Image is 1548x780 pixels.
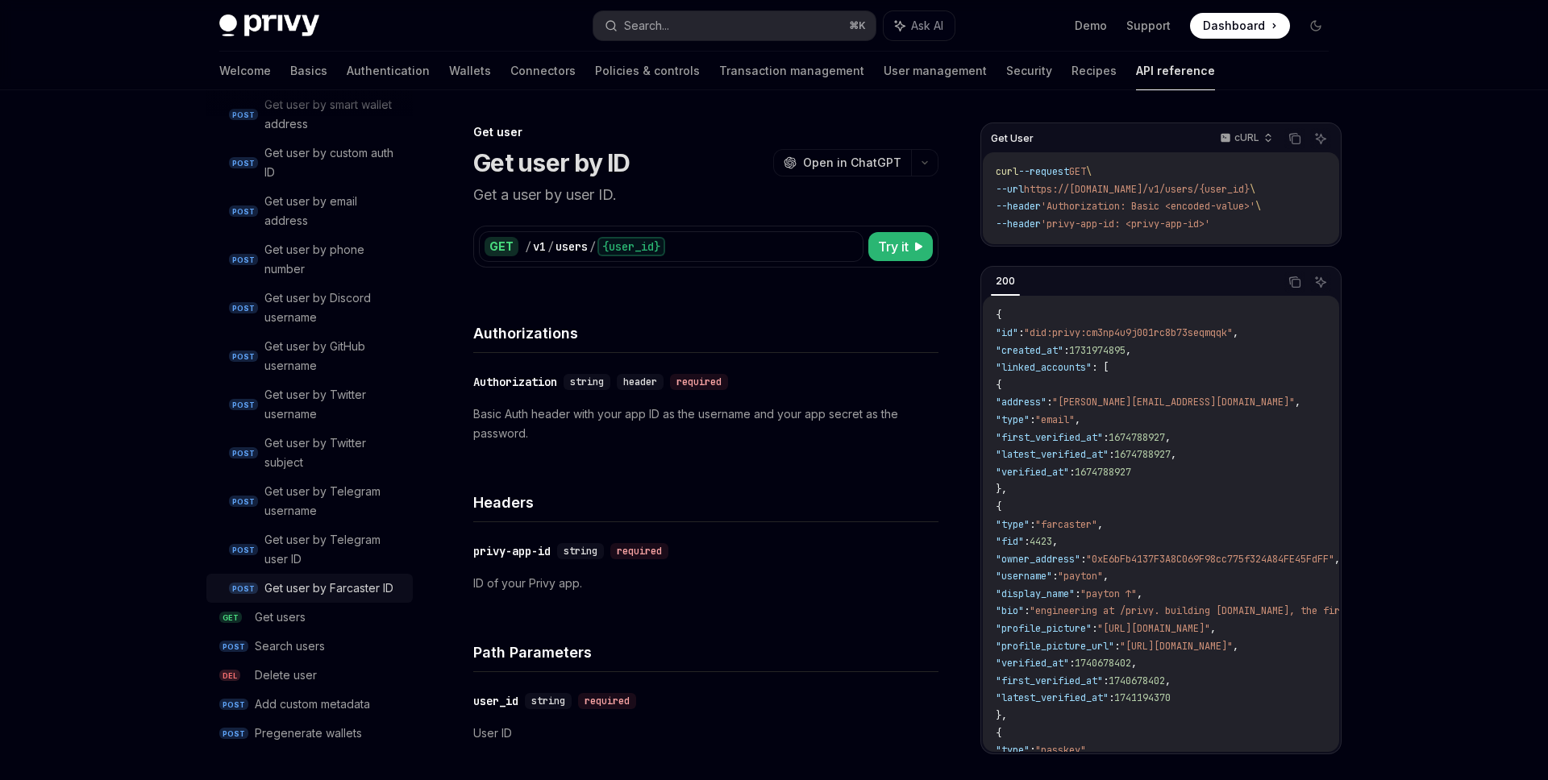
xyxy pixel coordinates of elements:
[1041,218,1210,230] span: 'privy-app-id: <privy-app-id>'
[996,413,1030,426] span: "type"
[1136,52,1215,90] a: API reference
[473,724,938,743] p: User ID
[1080,553,1086,566] span: :
[206,719,413,748] a: POSTPregenerate wallets
[1114,691,1171,704] span: 1741194370
[290,52,327,90] a: Basics
[996,361,1092,374] span: "linked_accounts"
[473,574,938,593] p: ID of your Privy app.
[597,237,665,256] div: {user_id}
[229,302,258,314] span: POST
[1052,535,1058,548] span: ,
[570,375,604,388] span: string
[996,379,1001,392] span: {
[719,52,864,90] a: Transaction management
[996,570,1052,583] span: "username"
[473,374,557,390] div: Authorization
[1284,128,1305,149] button: Copy the contents from the code block
[255,608,306,627] div: Get users
[996,535,1024,548] span: "fid"
[1234,131,1259,144] p: cURL
[264,385,403,424] div: Get user by Twitter username
[1052,396,1295,409] span: "[PERSON_NAME][EMAIL_ADDRESS][DOMAIN_NAME]"
[1109,448,1114,461] span: :
[229,496,258,508] span: POST
[525,239,531,255] div: /
[996,218,1041,230] span: --header
[485,237,518,256] div: GET
[996,500,1001,513] span: {
[996,200,1041,213] span: --header
[1030,413,1035,426] span: :
[1131,657,1137,670] span: ,
[1041,200,1255,213] span: 'Authorization: Basic <encoded-value>'
[1203,18,1265,34] span: Dashboard
[219,15,319,37] img: dark logo
[473,148,630,177] h1: Get user by ID
[1190,13,1290,39] a: Dashboard
[1114,448,1171,461] span: 1674788927
[1086,165,1092,178] span: \
[219,612,242,624] span: GET
[1137,587,1142,600] span: ,
[264,240,403,279] div: Get user by phone number
[1310,272,1331,292] button: Ask AI
[1086,553,1334,566] span: "0xE6bFb4137F3A8C069F98cc775f324A84FE45FdFF"
[1075,587,1080,600] span: :
[996,587,1075,600] span: "display_name"
[547,239,554,255] div: /
[1058,570,1103,583] span: "payton"
[219,728,248,740] span: POST
[206,139,413,187] a: POSTGet user by custom auth ID
[1069,165,1086,178] span: GET
[996,326,1018,339] span: "id"
[255,666,317,685] div: Delete user
[1097,518,1103,531] span: ,
[533,239,546,255] div: v1
[556,239,588,255] div: users
[996,622,1092,635] span: "profile_picture"
[996,709,1007,722] span: },
[1052,570,1058,583] span: :
[1126,18,1171,34] a: Support
[884,11,955,40] button: Ask AI
[624,16,669,35] div: Search...
[996,483,1007,496] span: },
[1024,604,1030,617] span: :
[1075,18,1107,34] a: Demo
[564,545,597,558] span: string
[803,155,901,171] span: Open in ChatGPT
[996,744,1030,757] span: "type"
[473,641,938,663] h4: Path Parameters
[206,525,413,574] a: POSTGet user by Telegram user ID
[229,157,258,169] span: POST
[206,332,413,380] a: POSTGet user by GitHub username
[1063,344,1069,357] span: :
[670,374,728,390] div: required
[1035,413,1075,426] span: "email"
[264,192,403,230] div: Get user by email address
[1109,674,1165,687] span: 1740678402
[1024,326,1233,339] span: "did:privy:cm3np4u9j001rc8b73seqmqqk"
[264,530,403,569] div: Get user by Telegram user ID
[229,254,258,266] span: POST
[1210,622,1216,635] span: ,
[1114,640,1120,653] span: :
[996,657,1069,670] span: "verified_at"
[219,641,248,653] span: POST
[1233,326,1238,339] span: ,
[911,18,943,34] span: Ask AI
[996,466,1069,479] span: "verified_at"
[255,695,370,714] div: Add custom metadata
[206,235,413,284] a: POSTGet user by phone number
[1103,431,1109,444] span: :
[868,232,933,261] button: Try it
[996,344,1063,357] span: "created_at"
[1018,165,1069,178] span: --request
[996,691,1109,704] span: "latest_verified_at"
[1030,518,1035,531] span: :
[229,544,258,556] span: POST
[1030,535,1052,548] span: 4423
[996,640,1114,653] span: "profile_picture_url"
[1069,657,1075,670] span: :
